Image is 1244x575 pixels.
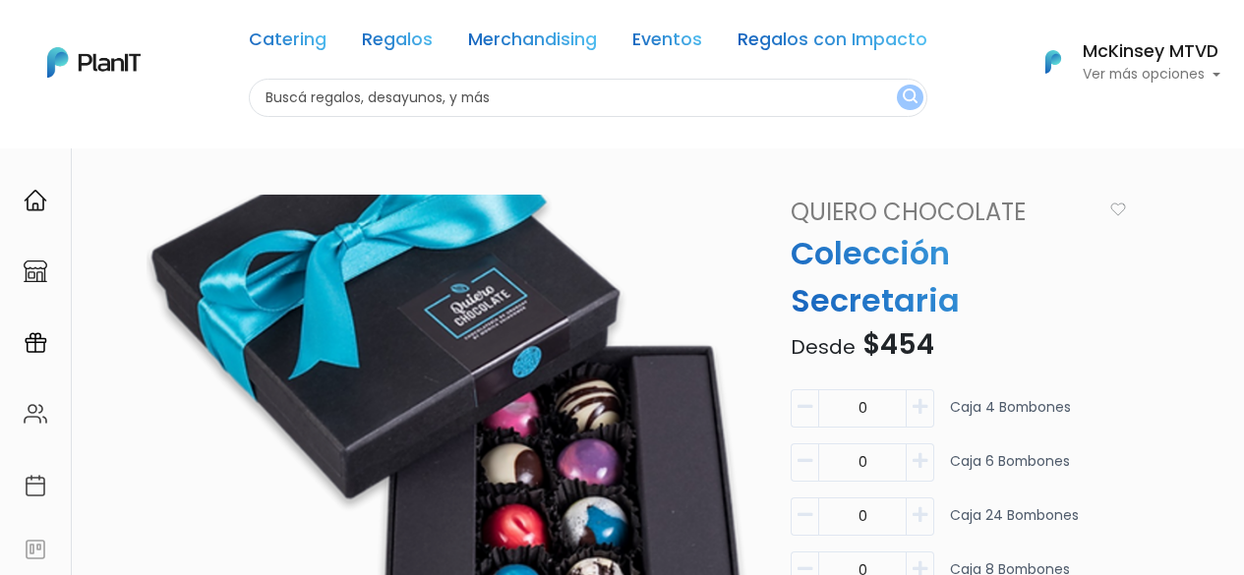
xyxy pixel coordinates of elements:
[950,505,1079,544] p: Caja 24 bombones
[249,79,927,117] input: Buscá regalos, desayunos, y más
[47,47,141,78] img: PlanIt Logo
[24,259,47,283] img: marketplace-4ceaa7011d94191e9ded77b95e3339b90024bf715f7c57f8cf31f2d8c509eaba.svg
[1032,40,1075,84] img: PlanIt Logo
[632,31,702,55] a: Eventos
[738,31,927,55] a: Regalos con Impacto
[791,333,856,361] span: Desde
[468,31,597,55] a: Merchandising
[24,189,47,212] img: home-e721727adea9d79c4d83392d1f703f7f8bce08238fde08b1acbfd93340b81755.svg
[24,402,47,426] img: people-662611757002400ad9ed0e3c099ab2801c6687ba6c219adb57efc949bc21e19d.svg
[862,325,934,364] span: $454
[950,397,1071,435] p: Caja 4 bombones
[779,195,1108,230] a: Quiero Chocolate
[779,230,1138,324] p: Colección Secretaria
[1020,36,1220,87] button: PlanIt Logo McKinsey MTVD Ver más opciones
[362,31,433,55] a: Regalos
[1110,202,1126,216] img: heart_icon
[24,538,47,561] img: feedback-78b5a0c8f98aac82b08bfc38622c3050aee476f2c9584af64705fc4e61158814.svg
[249,31,326,55] a: Catering
[950,451,1070,489] p: Caja 6 bombones
[1083,68,1220,82] p: Ver más opciones
[24,474,47,497] img: calendar-87d922413cdce8b2cf7b7f5f62616a5cf9e4887200fb71536465627b3292af00.svg
[1083,43,1220,61] h6: McKinsey MTVD
[903,88,918,107] img: search_button-432b6d5273f82d61273b3651a40e1bd1b912527efae98b1b7a1b2c0702e16a8d.svg
[24,331,47,355] img: campaigns-02234683943229c281be62815700db0a1741e53638e28bf9629b52c665b00959.svg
